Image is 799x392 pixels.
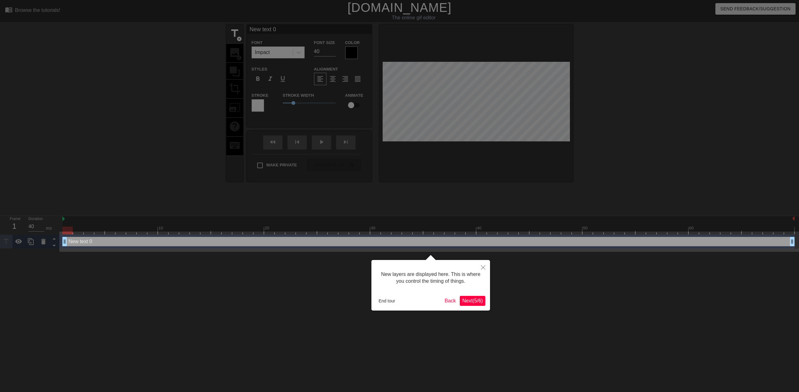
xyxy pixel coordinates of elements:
div: New layers are displayed here. This is where you control the timing of things. [376,265,485,291]
button: Close [476,260,490,274]
button: Back [442,296,458,306]
span: Next ( 5 / 6 ) [462,298,483,303]
button: End tour [376,296,398,306]
button: Next [460,296,485,306]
